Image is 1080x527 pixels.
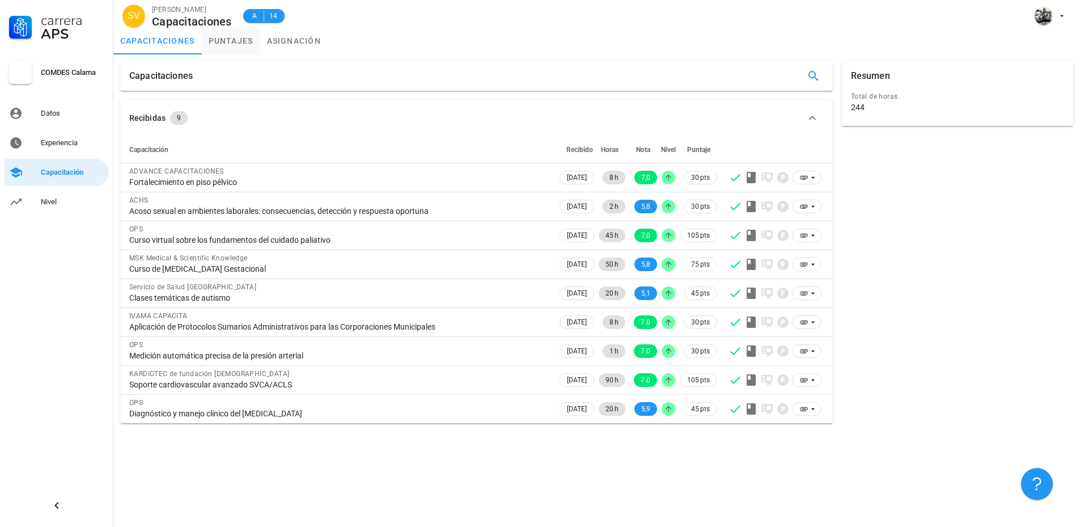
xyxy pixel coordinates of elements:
span: [DATE] [567,345,587,357]
span: 45 pts [691,288,710,299]
span: 45 h [605,229,619,242]
div: Fortalecimiento en piso pélvico [129,177,548,187]
span: 105 pts [687,230,710,241]
span: 9 [177,111,181,125]
th: Nota [628,136,659,163]
span: [DATE] [567,258,587,271]
span: 2 h [609,200,619,213]
div: avatar [1035,7,1053,25]
div: Experiencia [41,138,104,147]
span: [DATE] [567,374,587,386]
span: MSK Medical & Scientific Knowledge [129,254,248,262]
span: 8 h [609,315,619,329]
div: Medición automática precisa de la presión arterial [129,351,548,361]
span: Recibido [566,146,593,154]
div: Resumen [851,61,890,91]
span: Horas [601,146,619,154]
span: 1 h [609,344,619,358]
span: 30 pts [691,345,710,357]
span: ADVANCE CAPACITACIONES [129,167,224,175]
th: Puntaje [677,136,719,163]
span: OPS [129,399,143,407]
span: ACHS [129,196,149,204]
span: 75 pts [691,259,710,270]
a: Nivel [5,188,109,216]
span: [DATE] [567,229,587,242]
div: [PERSON_NAME] [152,4,232,15]
span: 90 h [605,373,619,387]
div: Curso de [MEDICAL_DATA] Gestacional [129,264,548,274]
span: Nivel [661,146,676,154]
div: Recibidas [129,112,166,124]
span: [DATE] [567,171,587,184]
th: Recibido [557,136,596,163]
span: [DATE] [567,403,587,415]
span: 14 [269,10,278,22]
span: 30 pts [691,317,710,328]
a: capacitaciones [113,27,202,54]
span: [DATE] [567,287,587,300]
span: 5,9 [641,402,650,416]
span: 30 pts [691,201,710,212]
span: 5,8 [641,200,650,213]
span: [DATE] [567,200,587,213]
div: Diagnóstico y manejo clínico del [MEDICAL_DATA] [129,408,548,419]
span: 7.0 [641,315,650,329]
div: Acoso sexual en ambientes laborales: consecuencias, detección y respuesta oportuna [129,206,548,216]
span: 5,8 [641,258,650,271]
a: Capacitación [5,159,109,186]
span: 8 h [609,171,619,184]
div: Soporte cardiovascular avanzado SVCA/ACLS [129,380,548,390]
div: Total de horas [851,91,1064,102]
span: 20 h [605,286,619,300]
span: SV [128,5,139,27]
span: KARDIOTEC de fundación [DEMOGRAPHIC_DATA] [129,370,289,378]
div: avatar [122,5,145,27]
span: 5,1 [641,286,650,300]
span: [DATE] [567,316,587,328]
span: 20 h [605,402,619,416]
div: Capacitación [41,168,104,177]
div: Curso virtual sobre los fundamentos del cuidado paliativo [129,235,548,245]
span: OPS [129,225,143,233]
span: Capacitación [129,146,168,154]
span: 50 h [605,258,619,271]
div: 244 [851,102,865,112]
div: Nivel [41,197,104,206]
th: Capacitación [120,136,557,163]
div: APS [41,27,104,41]
span: 7,0 [641,229,650,242]
div: COMDES Calama [41,68,104,77]
span: IVAMA CAPACITA [129,312,188,320]
a: Experiencia [5,129,109,157]
a: puntajes [202,27,260,54]
span: 45 pts [691,403,710,415]
a: Datos [5,100,109,127]
div: Carrera [41,14,104,27]
th: Nivel [659,136,677,163]
span: A [250,10,259,22]
span: Nota [636,146,650,154]
span: 7,0 [641,171,650,184]
span: 7.0 [641,344,650,358]
span: Puntaje [687,146,710,154]
div: Capacitaciones [129,61,193,91]
th: Horas [596,136,628,163]
a: asignación [260,27,328,54]
span: 105 pts [687,374,710,386]
div: Aplicación de Protocolos Sumarios Administrativos para las Corporaciones Municipales [129,322,548,332]
span: OPS [129,341,143,349]
div: Capacitaciones [152,15,232,28]
div: Datos [41,109,104,118]
span: 7.0 [641,373,650,387]
span: Servicio de Salud [GEOGRAPHIC_DATA] [129,283,256,291]
div: Clases temáticas de autismo [129,293,548,303]
button: Recibidas 9 [120,100,833,136]
span: 30 pts [691,172,710,183]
